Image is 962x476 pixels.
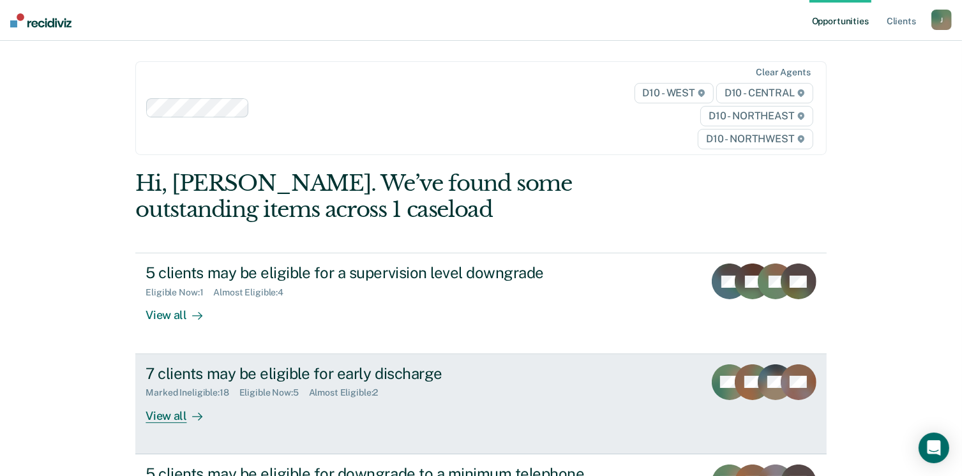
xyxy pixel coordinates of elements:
[135,170,688,223] div: Hi, [PERSON_NAME]. We’ve found some outstanding items across 1 caseload
[135,253,826,353] a: 5 clients may be eligible for a supervision level downgradeEligible Now:1Almost Eligible:4View all
[146,398,217,423] div: View all
[635,83,714,103] span: D10 - WEST
[698,129,813,149] span: D10 - NORTHWEST
[10,13,71,27] img: Recidiviz
[146,387,239,398] div: Marked Ineligible : 18
[146,264,594,282] div: 5 clients may be eligible for a supervision level downgrade
[146,287,213,298] div: Eligible Now : 1
[309,387,389,398] div: Almost Eligible : 2
[146,364,594,383] div: 7 clients may be eligible for early discharge
[700,106,813,126] span: D10 - NORTHEAST
[931,10,952,30] button: J
[756,67,810,78] div: Clear agents
[213,287,294,298] div: Almost Eligible : 4
[146,298,217,323] div: View all
[135,354,826,454] a: 7 clients may be eligible for early dischargeMarked Ineligible:18Eligible Now:5Almost Eligible:2V...
[716,83,813,103] span: D10 - CENTRAL
[919,433,949,463] div: Open Intercom Messenger
[239,387,309,398] div: Eligible Now : 5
